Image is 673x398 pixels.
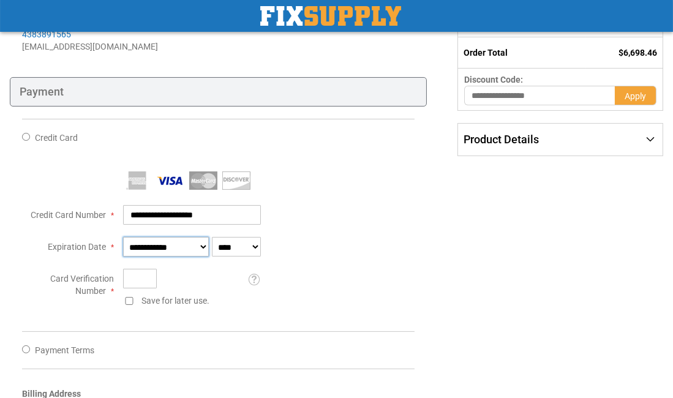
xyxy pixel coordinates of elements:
span: Expiration Date [48,242,106,252]
img: Discover [222,171,250,190]
span: Apply [625,91,646,101]
div: Payment [10,77,427,107]
img: American Express [123,171,151,190]
span: Payment Terms [35,345,94,355]
button: Apply [615,86,656,105]
span: $6,698.46 [618,48,657,58]
img: Fix Industrial Supply [260,6,401,26]
span: [EMAIL_ADDRESS][DOMAIN_NAME] [22,42,158,51]
span: Save for later use. [141,296,209,306]
span: Discount Code: [464,75,523,84]
strong: Order Total [464,48,508,58]
span: Product Details [464,133,539,146]
a: 4383891565 [22,29,71,39]
a: store logo [260,6,401,26]
img: MasterCard [189,171,217,190]
span: Card Verification Number [50,274,114,296]
span: Credit Card [35,133,78,143]
span: Credit Card Number [31,210,106,220]
img: Visa [156,171,184,190]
